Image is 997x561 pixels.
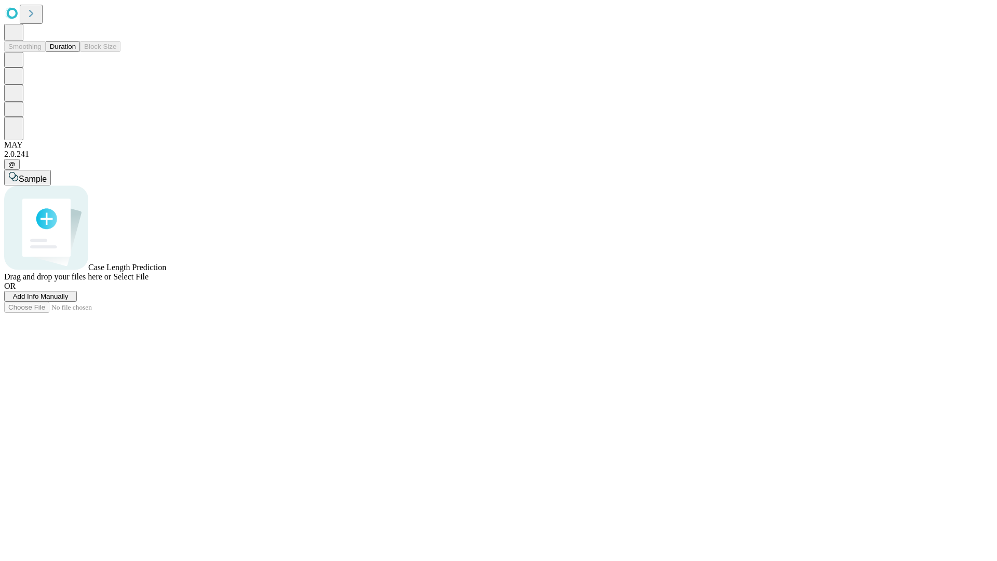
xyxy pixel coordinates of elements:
[8,161,16,168] span: @
[4,282,16,290] span: OR
[4,150,993,159] div: 2.0.241
[13,292,69,300] span: Add Info Manually
[4,159,20,170] button: @
[4,41,46,52] button: Smoothing
[4,291,77,302] button: Add Info Manually
[80,41,120,52] button: Block Size
[113,272,149,281] span: Select File
[4,272,111,281] span: Drag and drop your files here or
[4,170,51,185] button: Sample
[46,41,80,52] button: Duration
[88,263,166,272] span: Case Length Prediction
[4,140,993,150] div: MAY
[19,175,47,183] span: Sample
